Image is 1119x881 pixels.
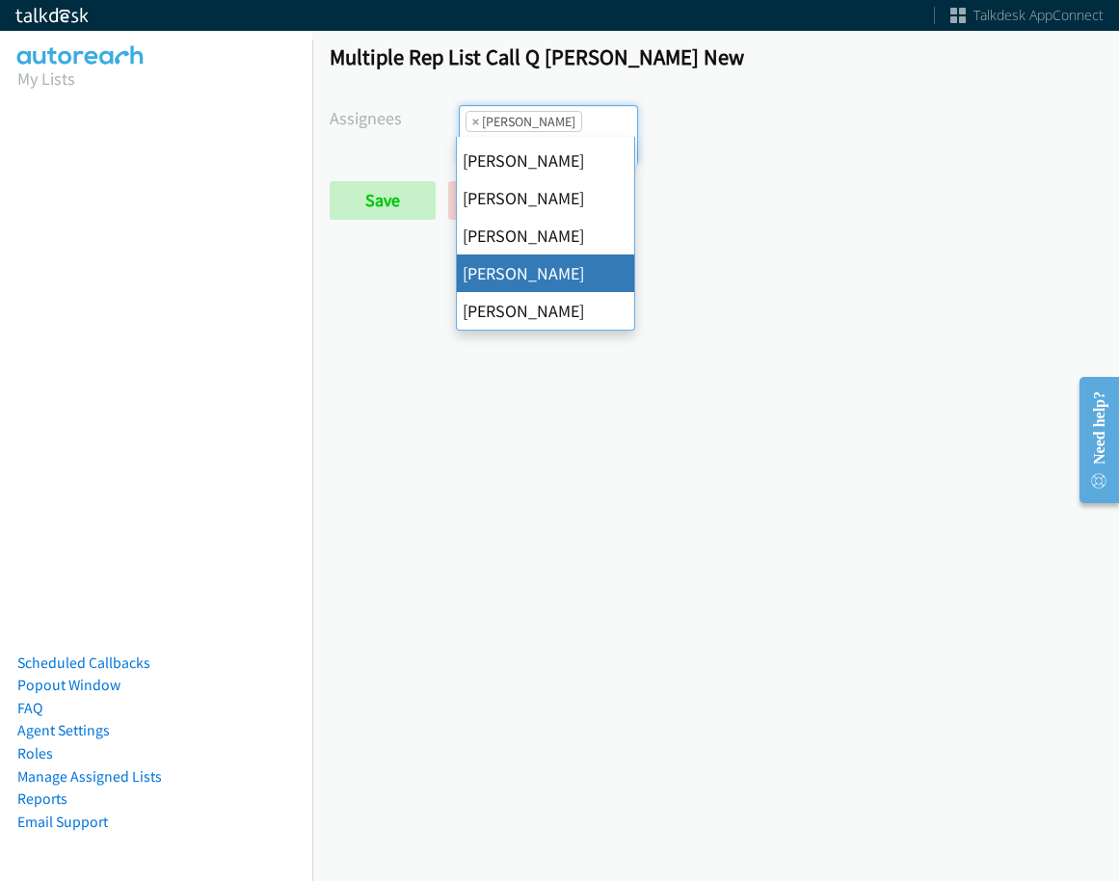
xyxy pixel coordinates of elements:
[457,179,634,217] li: [PERSON_NAME]
[448,181,555,220] a: Back
[17,699,42,717] a: FAQ
[17,767,162,786] a: Manage Assigned Lists
[17,789,67,808] a: Reports
[330,43,1102,70] h1: Multiple Rep List Call Q [PERSON_NAME] New
[17,721,110,739] a: Agent Settings
[330,105,459,131] label: Assignees
[1063,363,1119,517] iframe: Resource Center
[17,813,108,831] a: Email Support
[17,676,120,694] a: Popout Window
[472,112,479,131] span: ×
[457,292,634,330] li: [PERSON_NAME]
[457,217,634,254] li: [PERSON_NAME]
[330,181,436,220] input: Save
[950,6,1104,25] a: Talkdesk AppConnect
[466,111,582,132] li: Cathy Shahan
[457,142,634,179] li: [PERSON_NAME]
[17,654,150,672] a: Scheduled Callbacks
[17,67,75,90] a: My Lists
[17,744,53,762] a: Roles
[457,254,634,292] li: [PERSON_NAME]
